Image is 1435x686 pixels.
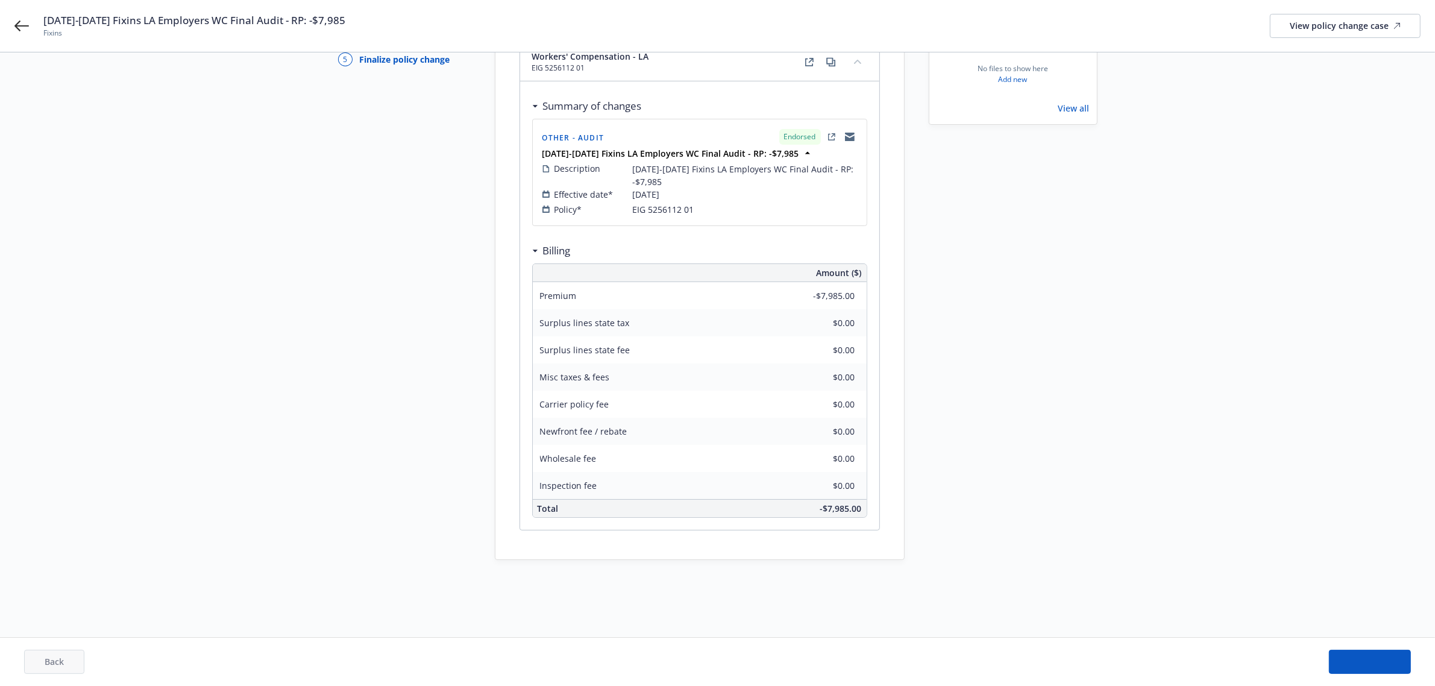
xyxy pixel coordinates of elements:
button: Done [1329,650,1411,674]
a: View all [1058,102,1090,115]
input: 0.00 [784,450,862,468]
div: Billing [532,243,571,259]
span: Wholesale fee [540,453,597,464]
span: Surplus lines state tax [540,317,630,329]
input: 0.00 [784,287,862,305]
input: 0.00 [784,395,862,414]
span: Premium [540,290,577,301]
input: 0.00 [784,423,862,441]
div: Workers' Compensation - LAEIG 5256112 01externalcopycollapse content [520,43,879,81]
a: external [824,130,839,144]
a: external [802,55,817,69]
h3: Billing [543,243,571,259]
strong: [DATE]-[DATE] Fixins LA Employers WC Final Audit - RP: -$7,985 [542,148,799,159]
span: No files to show here [978,63,1048,74]
button: Back [24,650,84,674]
span: Amount ($) [817,266,862,279]
span: Description [554,162,601,175]
div: View policy change case [1290,14,1401,37]
a: copy [824,55,838,69]
span: Effective date* [554,188,614,201]
span: Fixins [43,28,345,39]
span: Misc taxes & fees [540,371,610,383]
span: [DATE]-[DATE] Fixins LA Employers WC Final Audit - RP: -$7,985 [43,13,345,28]
div: 5 [338,52,353,66]
span: Newfront fee / rebate [540,426,627,437]
input: 0.00 [784,368,862,386]
input: 0.00 [784,314,862,332]
span: EIG 5256112 01 [532,63,649,74]
span: Surplus lines state fee [540,344,630,356]
a: copyLogging [843,130,857,144]
a: Add new [999,74,1028,85]
div: Finalize policy change [360,53,450,66]
span: Carrier policy fee [540,398,609,410]
span: EIG 5256112 01 [633,203,694,216]
span: Other - Audit [542,133,604,143]
span: -$7,985.00 [820,503,862,514]
span: Policy* [554,203,582,216]
span: Inspection fee [540,480,597,491]
h3: Summary of changes [543,98,642,114]
a: View policy change case [1270,14,1421,38]
div: Summary of changes [532,98,642,114]
input: 0.00 [784,341,862,359]
span: Total [538,503,559,514]
span: Endorsed [784,131,816,142]
span: [DATE] [633,188,660,201]
button: collapse content [848,52,867,71]
input: 0.00 [784,477,862,495]
span: Workers' Compensation - LA [532,50,649,63]
span: [DATE]-[DATE] Fixins LA Employers WC Final Audit - RP: -$7,985 [633,163,857,188]
span: Back [45,656,64,667]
